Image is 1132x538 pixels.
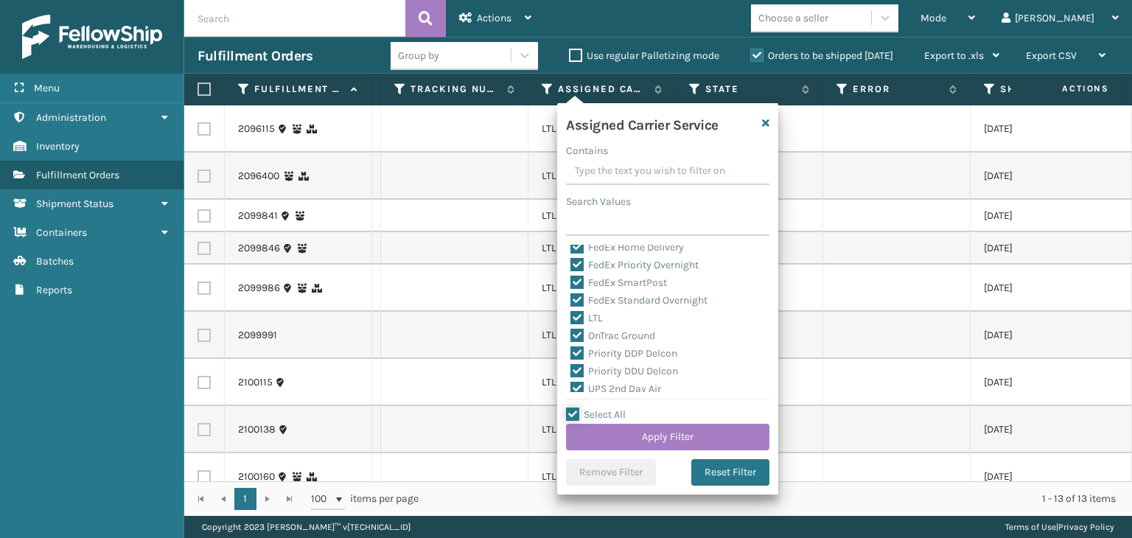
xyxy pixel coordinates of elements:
[36,255,74,268] span: Batches
[570,329,655,342] label: OnTrac Ground
[238,169,279,184] a: 2096400
[198,47,312,65] h3: Fulfillment Orders
[34,82,60,94] span: Menu
[566,424,769,450] button: Apply Filter
[36,169,119,181] span: Fulfillment Orders
[971,312,1118,359] td: [DATE]
[238,241,280,256] a: 2099846
[22,15,162,59] img: logo
[254,83,343,96] label: Fulfillment Order Id
[202,516,410,538] p: Copyright 2023 [PERSON_NAME]™ v [TECHNICAL_ID]
[971,265,1118,312] td: [DATE]
[570,382,661,395] label: UPS 2nd Day Air
[528,105,676,153] td: LTL
[570,312,603,324] label: LTL
[853,83,942,96] label: Error
[750,49,893,62] label: Orders to be shipped [DATE]
[238,422,276,437] a: 2100138
[238,469,275,484] a: 2100160
[528,153,676,200] td: LTL
[439,492,1116,506] div: 1 - 13 of 13 items
[234,488,256,510] a: 1
[566,143,608,158] label: Contains
[36,226,87,239] span: Containers
[566,408,626,421] label: Select All
[566,112,719,134] h4: Assigned Carrier Service
[971,359,1118,406] td: [DATE]
[477,12,511,24] span: Actions
[238,281,280,296] a: 2099986
[971,105,1118,153] td: [DATE]
[570,259,699,271] label: FedEx Priority Overnight
[566,158,769,185] input: Type the text you wish to filter on
[1000,83,1089,96] label: Ship By Date
[528,359,676,406] td: LTL
[971,232,1118,265] td: [DATE]
[238,328,277,343] a: 2099991
[570,347,677,360] label: Priority DDP Delcon
[36,198,113,210] span: Shipment Status
[1016,77,1118,101] span: Actions
[36,284,72,296] span: Reports
[36,111,106,124] span: Administration
[758,10,828,26] div: Choose a seller
[971,200,1118,232] td: [DATE]
[238,209,278,223] a: 2099841
[569,49,719,62] label: Use regular Palletizing mode
[971,453,1118,500] td: [DATE]
[410,83,500,96] label: Tracking Number
[566,194,631,209] label: Search Values
[36,140,80,153] span: Inventory
[1005,516,1114,538] div: |
[528,232,676,265] td: LTL
[528,312,676,359] td: LTL
[570,276,667,289] label: FedEx SmartPost
[528,406,676,453] td: LTL
[920,12,946,24] span: Mode
[691,459,769,486] button: Reset Filter
[924,49,984,62] span: Export to .xls
[238,375,273,390] a: 2100115
[570,294,707,307] label: FedEx Standard Overnight
[528,265,676,312] td: LTL
[971,406,1118,453] td: [DATE]
[1058,522,1114,532] a: Privacy Policy
[1026,49,1077,62] span: Export CSV
[566,459,656,486] button: Remove Filter
[1005,522,1056,532] a: Terms of Use
[238,122,275,136] a: 2096115
[971,153,1118,200] td: [DATE]
[558,83,647,96] label: Assigned Carrier Service
[570,365,678,377] label: Priority DDU Delcon
[528,200,676,232] td: LTL
[705,83,794,96] label: State
[311,488,419,510] span: items per page
[528,453,676,500] td: LTL
[570,241,684,254] label: FedEx Home Delivery
[398,48,439,63] div: Group by
[311,492,333,506] span: 100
